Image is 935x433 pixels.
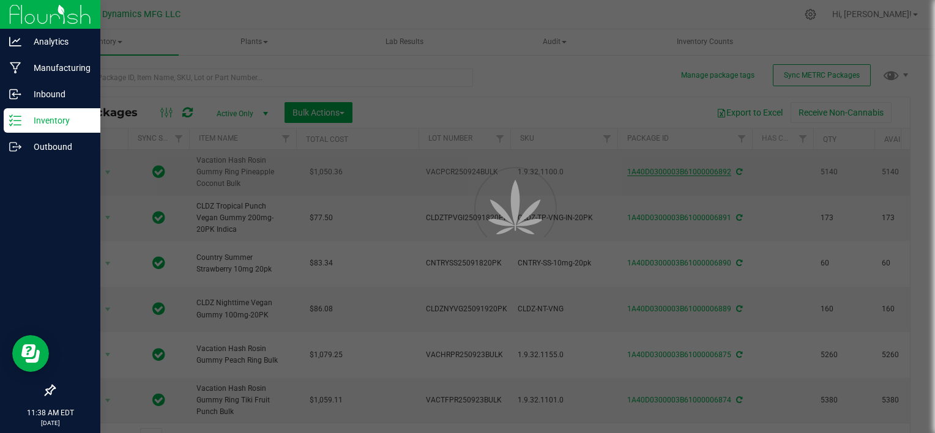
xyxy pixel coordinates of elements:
p: Manufacturing [21,61,95,75]
iframe: Resource center [12,335,49,372]
inline-svg: Inventory [9,114,21,127]
inline-svg: Manufacturing [9,62,21,74]
p: Outbound [21,139,95,154]
inline-svg: Analytics [9,35,21,48]
inline-svg: Outbound [9,141,21,153]
p: Analytics [21,34,95,49]
p: [DATE] [6,418,95,427]
p: 11:38 AM EDT [6,407,95,418]
p: Inventory [21,113,95,128]
p: Inbound [21,87,95,102]
inline-svg: Inbound [9,88,21,100]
